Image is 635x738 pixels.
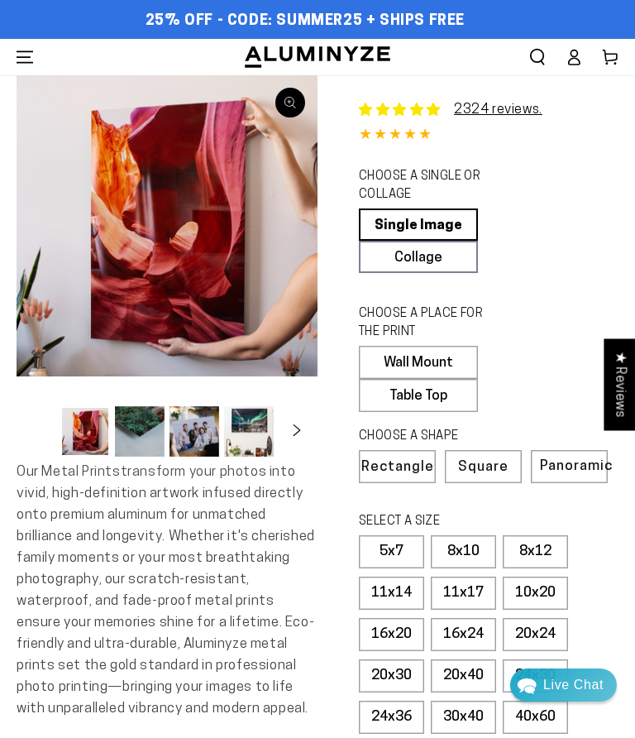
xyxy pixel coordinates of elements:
[243,45,392,69] img: Aluminyze
[359,513,508,531] legend: SELECT A SIZE
[359,208,478,241] a: Single Image
[169,406,219,457] button: Load image 3 in gallery view
[359,618,424,651] label: 16x20
[359,124,618,148] div: 4.85 out of 5.0 stars
[17,75,317,462] media-gallery: Gallery Viewer
[224,406,274,457] button: Load image 4 in gallery view
[431,701,496,734] label: 30x40
[510,669,617,702] div: Chat widget toggle
[503,535,568,568] label: 8x12
[359,577,424,610] label: 11x14
[431,618,496,651] label: 16x24
[458,460,508,474] span: Square
[359,379,478,412] label: Table Top
[503,577,568,610] label: 10x20
[540,459,613,473] span: Panoramic
[454,103,542,117] a: 2324 reviews.
[19,413,55,449] button: Slide left
[359,428,508,446] legend: CHOOSE A SHAPE
[503,618,568,651] label: 20x24
[60,406,110,457] button: Load image 1 in gallery view
[503,701,568,734] label: 40x60
[503,659,568,692] label: 24x30
[359,659,424,692] label: 20x30
[359,346,478,379] label: Wall Mount
[431,577,496,610] label: 11x17
[17,465,315,716] span: Our Metal Prints transform your photos into vivid, high-definition artwork infused directly onto ...
[279,413,315,449] button: Slide right
[359,305,508,342] legend: CHOOSE A PLACE FOR THE PRINT
[604,338,635,430] div: Click to open Judge.me floating reviews tab
[431,535,496,568] label: 8x10
[359,701,424,734] label: 24x36
[519,39,556,75] summary: Search our site
[361,460,434,474] span: Rectangle
[146,12,465,31] span: 25% OFF - Code: SUMMER25 + Ships Free
[115,406,165,457] button: Load image 2 in gallery view
[359,100,542,120] a: 2324 reviews.
[359,241,478,273] a: Collage
[431,659,496,692] label: 20x40
[543,669,604,702] div: Contact Us Directly
[7,39,43,75] summary: Menu
[359,535,424,568] label: 5x7
[359,168,508,204] legend: CHOOSE A SINGLE OR COLLAGE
